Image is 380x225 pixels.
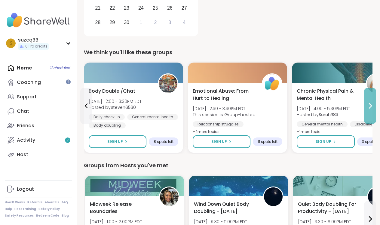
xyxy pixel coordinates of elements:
span: Sign Up [211,139,227,144]
div: Groups from Hosts you've met [84,161,372,170]
div: 30 [124,18,129,26]
span: 11 spots left [258,139,277,144]
a: Safety Policy [38,207,60,211]
div: General mental health [297,121,348,127]
div: Choose Sunday, September 21st, 2025 [91,2,104,14]
div: 2 [154,18,157,26]
span: Wind Down Quiet Body Doubling - [DATE] [194,201,256,215]
a: Activity7 [5,133,72,147]
a: Logout [5,182,72,196]
span: Hosted by [89,104,142,110]
span: [DATE] | 1:00 - 2:00PM EDT [90,219,142,225]
div: Choose Saturday, October 4th, 2025 [178,16,191,29]
span: [DATE] | 4:00 - 5:30PM EDT [297,106,350,112]
span: This session is Group-hosted [193,112,256,118]
a: Referrals [27,200,42,205]
div: 22 [109,4,115,12]
div: 26 [167,4,173,12]
div: Coaching [17,79,41,86]
span: s [9,39,12,47]
div: Choose Saturday, September 27th, 2025 [178,2,191,14]
img: QueenOfTheNight [264,187,283,206]
div: 29 [109,18,115,26]
button: Sign Up [89,135,146,148]
button: Sign Up [297,135,355,148]
span: Sign Up [316,139,331,144]
img: Steven6560 [159,74,177,93]
div: Activity [17,137,35,143]
span: Hosted by [297,112,350,118]
iframe: Spotlight [66,79,71,84]
span: [DATE] | 3:30 - 5:00PM EDT [298,219,359,225]
div: Choose Friday, October 3rd, 2025 [163,16,176,29]
img: ShareWell [263,74,281,93]
div: Relationship struggles [193,121,244,127]
img: Shawnti [160,187,179,206]
div: Choose Thursday, October 2nd, 2025 [149,16,162,29]
a: Safety Resources [5,214,34,218]
div: 25 [153,4,158,12]
div: 28 [95,18,100,26]
div: Choose Friday, September 26th, 2025 [163,2,176,14]
div: Choose Tuesday, September 30th, 2025 [120,16,133,29]
div: 23 [124,4,129,12]
div: Host [17,151,28,158]
div: 1 [140,18,142,26]
div: Friends [17,122,34,129]
span: [DATE] | 2:00 - 3:30PM EDT [89,98,142,104]
span: [DATE] | 2:30 - 3:30PM EDT [193,106,256,112]
div: Logout [17,186,34,193]
span: Midweek Release-Boundaries [90,201,152,215]
div: Choose Thursday, September 25th, 2025 [149,2,162,14]
div: suzeq33 [18,37,49,43]
div: Choose Monday, September 29th, 2025 [106,16,119,29]
button: Sign Up [193,135,250,148]
span: Body Double /Chat [89,88,135,95]
a: Coaching [5,75,72,90]
div: 4 [183,18,185,26]
img: ShareWell Nav Logo [5,10,72,31]
a: Host [5,147,72,162]
div: Choose Tuesday, September 23rd, 2025 [120,2,133,14]
b: Steven6560 [111,104,136,110]
div: Disabilities [350,121,379,127]
span: Chronic Physical Pain & Mental Health [297,88,359,102]
a: How It Works [5,200,25,205]
div: 27 [182,4,187,12]
a: Help [5,207,12,211]
b: SarahR83 [319,112,338,118]
div: Body doubling [89,122,126,128]
span: Sign Up [107,139,123,144]
div: Choose Sunday, September 28th, 2025 [91,16,104,29]
div: General mental health [127,114,178,120]
a: About Us [45,200,59,205]
div: Choose Wednesday, October 1st, 2025 [135,16,148,29]
a: Friends [5,119,72,133]
div: Choose Monday, September 22nd, 2025 [106,2,119,14]
a: FAQ [62,200,68,205]
div: 24 [138,4,144,12]
div: Chat [17,108,29,115]
span: 8 spots left [154,139,173,144]
div: Daily check-in [89,114,125,120]
a: Redeem Code [36,214,59,218]
span: 0 Pro credits [25,44,47,49]
a: Chat [5,104,72,119]
a: Host Training [14,207,36,211]
span: [DATE] | 9:30 - 11:00PM EDT [194,219,255,225]
div: 3 [168,18,171,26]
div: Choose Wednesday, September 24th, 2025 [135,2,148,14]
span: Quiet Body Doubling For Productivity - [DATE] [298,201,360,215]
div: We think you'll like these groups [84,48,372,57]
span: Emotional Abuse: From Hurt to Healing [193,88,255,102]
div: Support [17,94,37,100]
span: 7 [67,138,69,143]
a: Blog [62,214,69,218]
a: Support [5,90,72,104]
div: 21 [95,4,100,12]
